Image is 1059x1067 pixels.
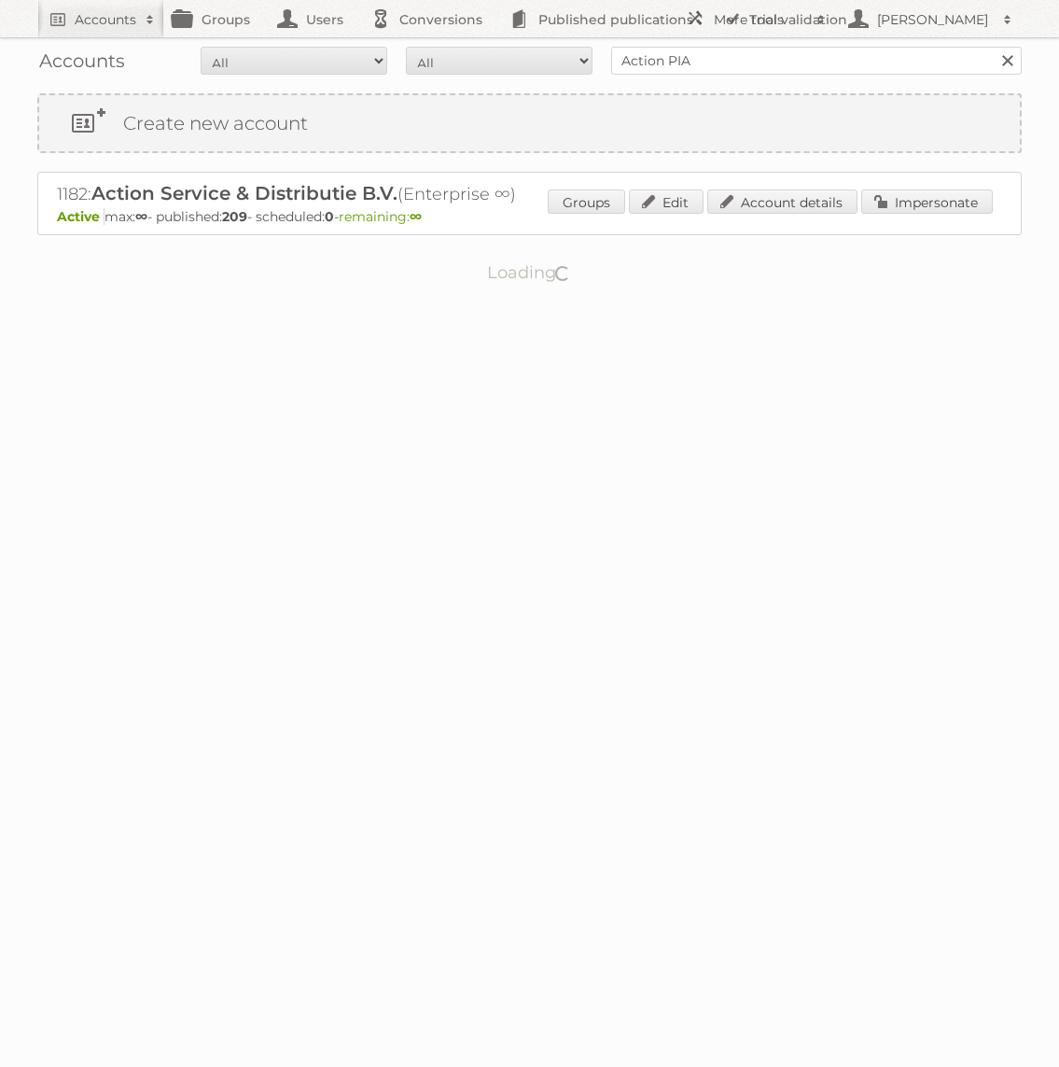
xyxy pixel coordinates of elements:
[57,182,710,206] h2: 1182: (Enterprise ∞)
[707,190,857,214] a: Account details
[325,208,334,225] strong: 0
[714,10,807,29] h2: More tools
[861,190,993,214] a: Impersonate
[339,208,422,225] span: remaining:
[135,208,147,225] strong: ∞
[410,208,422,225] strong: ∞
[75,10,136,29] h2: Accounts
[57,208,1002,225] p: max: - published: - scheduled: -
[222,208,247,225] strong: 209
[872,10,994,29] h2: [PERSON_NAME]
[629,190,704,214] a: Edit
[428,254,631,291] p: Loading
[91,182,397,204] span: Action Service & Distributie B.V.
[57,208,105,225] span: Active
[548,190,625,214] a: Groups
[39,95,1020,151] a: Create new account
